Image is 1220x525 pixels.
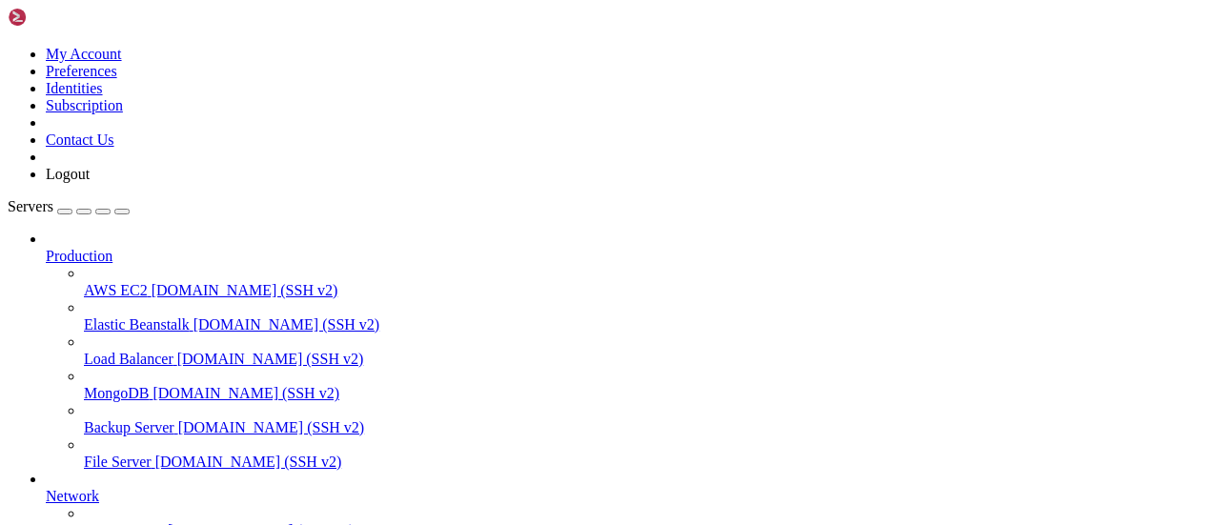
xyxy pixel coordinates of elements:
a: Backup Server [DOMAIN_NAME] (SSH v2) [84,419,1212,436]
li: File Server [DOMAIN_NAME] (SSH v2) [84,436,1212,471]
span: MongoDB [84,385,149,401]
a: Contact Us [46,131,114,148]
a: Logout [46,166,90,182]
li: Backup Server [DOMAIN_NAME] (SSH v2) [84,402,1212,436]
li: Production [46,231,1212,471]
li: AWS EC2 [DOMAIN_NAME] (SSH v2) [84,265,1212,299]
img: Shellngn [8,8,117,27]
li: Load Balancer [DOMAIN_NAME] (SSH v2) [84,333,1212,368]
span: [DOMAIN_NAME] (SSH v2) [152,282,338,298]
span: [DOMAIN_NAME] (SSH v2) [177,351,364,367]
a: Network [46,488,1212,505]
span: [DOMAIN_NAME] (SSH v2) [155,454,342,470]
li: MongoDB [DOMAIN_NAME] (SSH v2) [84,368,1212,402]
a: AWS EC2 [DOMAIN_NAME] (SSH v2) [84,282,1212,299]
a: Production [46,248,1212,265]
li: Elastic Beanstalk [DOMAIN_NAME] (SSH v2) [84,299,1212,333]
span: Elastic Beanstalk [84,316,190,333]
a: File Server [DOMAIN_NAME] (SSH v2) [84,454,1212,471]
span: [DOMAIN_NAME] (SSH v2) [178,419,365,435]
a: Servers [8,198,130,214]
span: Load Balancer [84,351,173,367]
span: Network [46,488,99,504]
span: [DOMAIN_NAME] (SSH v2) [193,316,380,333]
span: AWS EC2 [84,282,148,298]
span: File Server [84,454,152,470]
span: Backup Server [84,419,174,435]
a: Load Balancer [DOMAIN_NAME] (SSH v2) [84,351,1212,368]
a: MongoDB [DOMAIN_NAME] (SSH v2) [84,385,1212,402]
a: Elastic Beanstalk [DOMAIN_NAME] (SSH v2) [84,316,1212,333]
span: Servers [8,198,53,214]
a: Identities [46,80,103,96]
span: Production [46,248,112,264]
a: My Account [46,46,122,62]
a: Preferences [46,63,117,79]
a: Subscription [46,97,123,113]
span: [DOMAIN_NAME] (SSH v2) [152,385,339,401]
